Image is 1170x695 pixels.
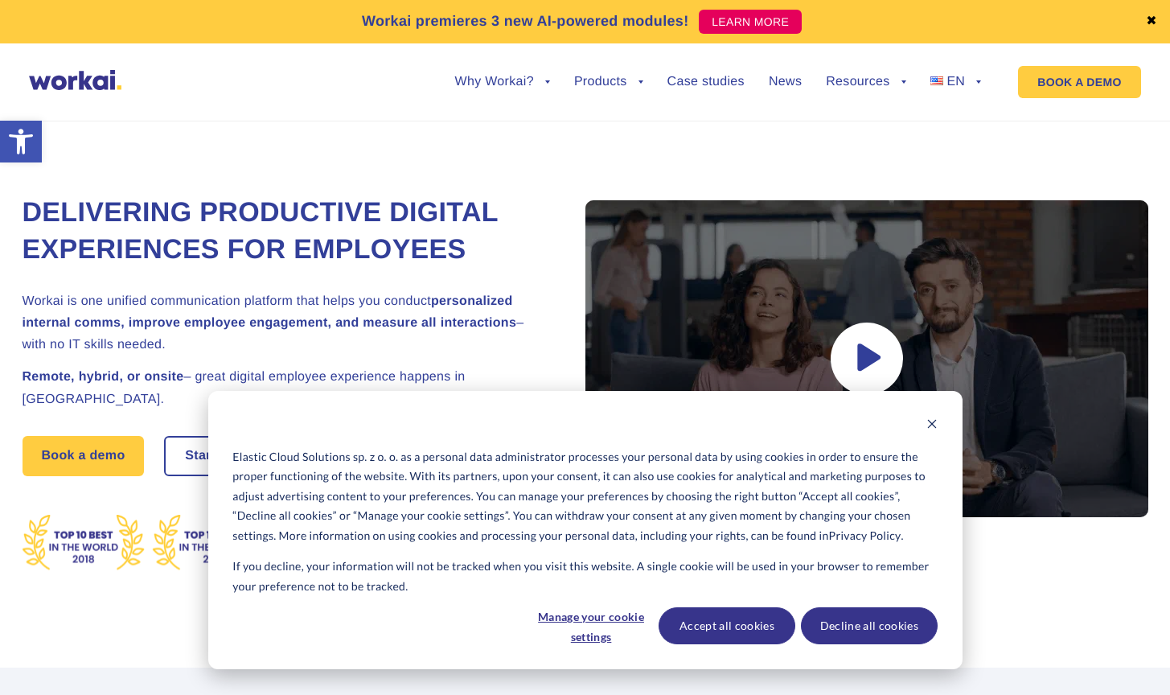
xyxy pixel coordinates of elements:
p: Workai premieres 3 new AI-powered modules! [362,10,689,32]
a: Case studies [667,76,745,88]
div: Play video [585,200,1148,517]
span: EN [946,75,965,88]
p: If you decline, your information will not be tracked when you visit this website. A single cookie... [232,557,937,596]
a: ✖ [1146,15,1157,28]
a: Products [574,76,643,88]
a: Book a demo [23,436,145,476]
button: Dismiss cookie banner [926,416,938,436]
a: Start free30-daytrial [166,438,339,475]
p: Elastic Cloud Solutions sp. z o. o. as a personal data administrator processes your personal data... [232,447,937,546]
h2: Workai is one unified communication platform that helps you conduct – with no IT skills needed. [23,290,545,356]
a: LEARN MORE [699,10,802,34]
a: Privacy Policy [829,526,901,546]
button: Accept all cookies [659,607,795,644]
div: Cookie banner [208,391,963,669]
button: Manage your cookie settings [529,607,653,644]
a: Resources [826,76,905,88]
h2: – great digital employee experience happens in [GEOGRAPHIC_DATA]. [23,366,545,409]
h1: Delivering Productive Digital Experiences for Employees [23,195,545,269]
button: Decline all cookies [801,607,938,644]
strong: Remote, hybrid, or onsite [23,370,184,384]
a: BOOK A DEMO [1018,66,1140,98]
a: News [769,76,802,88]
a: Why Workai? [455,76,550,88]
